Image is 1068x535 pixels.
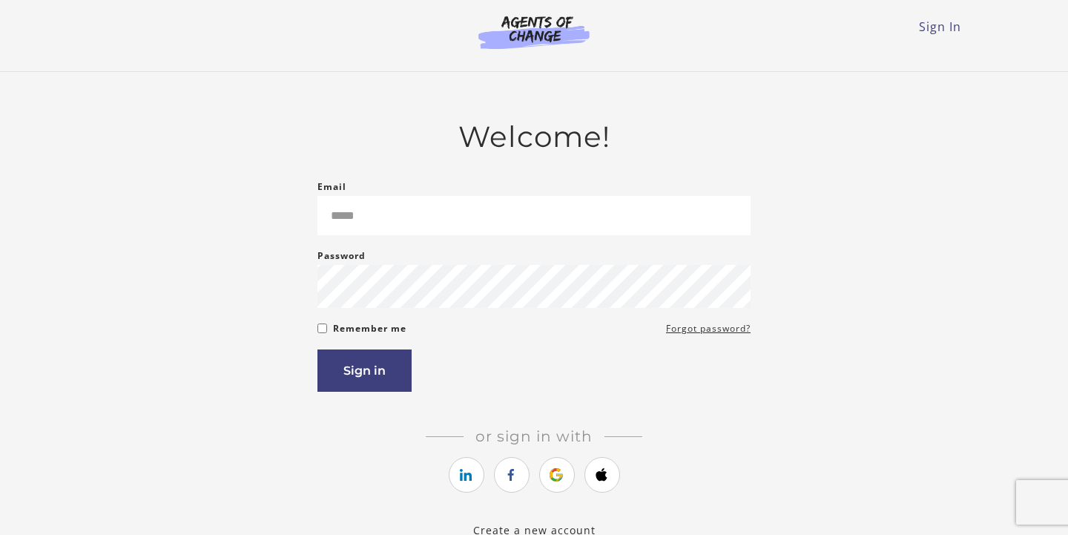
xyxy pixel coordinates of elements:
[449,457,484,493] a: https://courses.thinkific.com/users/auth/linkedin?ss%5Breferral%5D=&ss%5Buser_return_to%5D=&ss%5B...
[317,178,346,196] label: Email
[317,247,366,265] label: Password
[584,457,620,493] a: https://courses.thinkific.com/users/auth/apple?ss%5Breferral%5D=&ss%5Buser_return_to%5D=&ss%5Bvis...
[463,15,605,49] img: Agents of Change Logo
[539,457,575,493] a: https://courses.thinkific.com/users/auth/google?ss%5Breferral%5D=&ss%5Buser_return_to%5D=&ss%5Bvi...
[464,427,604,445] span: Or sign in with
[333,320,406,338] label: Remember me
[919,19,961,35] a: Sign In
[666,320,751,338] a: Forgot password?
[494,457,530,493] a: https://courses.thinkific.com/users/auth/facebook?ss%5Breferral%5D=&ss%5Buser_return_to%5D=&ss%5B...
[317,349,412,392] button: Sign in
[317,119,751,154] h2: Welcome!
